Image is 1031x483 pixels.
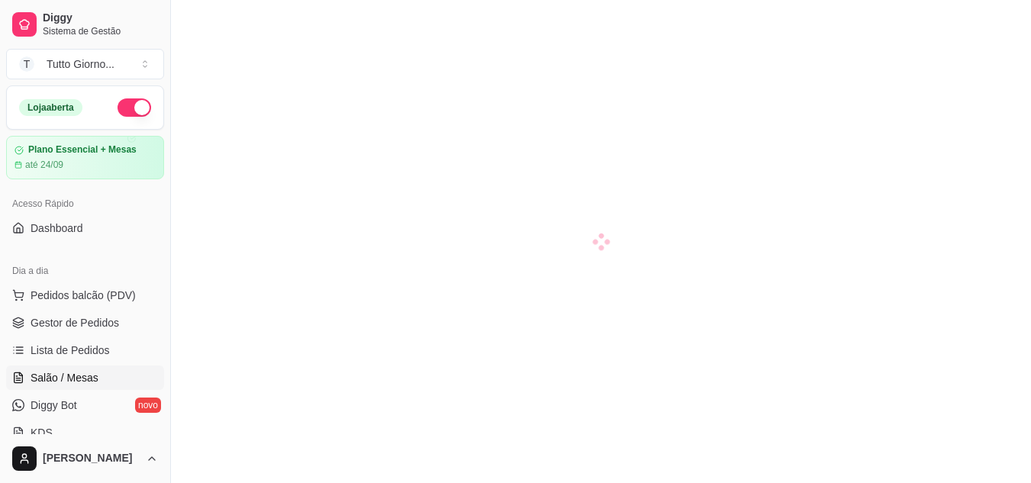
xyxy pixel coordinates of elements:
div: Loja aberta [19,99,82,116]
span: Lista de Pedidos [31,343,110,358]
div: Dia a dia [6,259,164,283]
button: [PERSON_NAME] [6,440,164,477]
span: T [19,56,34,72]
button: Alterar Status [118,98,151,117]
span: Diggy [43,11,158,25]
button: Pedidos balcão (PDV) [6,283,164,308]
span: Sistema de Gestão [43,25,158,37]
button: Select a team [6,49,164,79]
a: DiggySistema de Gestão [6,6,164,43]
article: até 24/09 [25,159,63,171]
a: Gestor de Pedidos [6,311,164,335]
span: Gestor de Pedidos [31,315,119,330]
a: KDS [6,420,164,445]
a: Diggy Botnovo [6,393,164,417]
span: KDS [31,425,53,440]
a: Dashboard [6,216,164,240]
a: Lista de Pedidos [6,338,164,362]
span: [PERSON_NAME] [43,452,140,465]
article: Plano Essencial + Mesas [28,144,137,156]
span: Dashboard [31,221,83,236]
a: Salão / Mesas [6,365,164,390]
div: Acesso Rápido [6,192,164,216]
span: Pedidos balcão (PDV) [31,288,136,303]
a: Plano Essencial + Mesasaté 24/09 [6,136,164,179]
span: Diggy Bot [31,398,77,413]
div: Tutto Giorno ... [47,56,114,72]
span: Salão / Mesas [31,370,98,385]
